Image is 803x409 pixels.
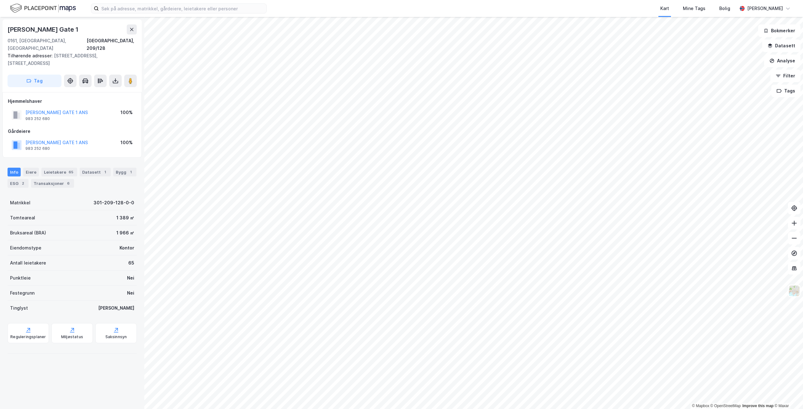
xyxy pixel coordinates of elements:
[10,214,35,222] div: Tomteareal
[771,85,800,97] button: Tags
[65,180,72,186] div: 6
[742,404,774,408] a: Improve this map
[762,39,800,52] button: Datasett
[788,285,800,297] img: Z
[61,334,83,339] div: Miljøstatus
[116,214,134,222] div: 1 389 ㎡
[747,5,783,12] div: [PERSON_NAME]
[8,53,54,58] span: Tilhørende adresser:
[710,404,741,408] a: OpenStreetMap
[10,3,76,14] img: logo.f888ab2527a4732fd821a326f86c7f29.svg
[31,179,74,188] div: Transaksjoner
[758,24,800,37] button: Bokmerker
[25,146,50,151] div: 983 252 680
[128,169,134,175] div: 1
[10,304,28,312] div: Tinglyst
[113,168,136,176] div: Bygg
[8,97,136,105] div: Hjemmelshaver
[10,229,46,237] div: Bruksareal (BRA)
[770,70,800,82] button: Filter
[764,55,800,67] button: Analyse
[120,244,134,252] div: Kontor
[719,5,730,12] div: Bolig
[67,169,75,175] div: 65
[98,304,134,312] div: [PERSON_NAME]
[120,109,133,116] div: 100%
[105,334,127,339] div: Saksinnsyn
[127,274,134,282] div: Nei
[692,404,709,408] a: Mapbox
[20,180,26,186] div: 2
[23,168,39,176] div: Eiere
[93,199,134,207] div: 301-209-128-0-0
[8,128,136,135] div: Gårdeiere
[87,37,137,52] div: [GEOGRAPHIC_DATA], 209/128
[8,75,61,87] button: Tag
[102,169,108,175] div: 1
[41,168,77,176] div: Leietakere
[10,199,30,207] div: Matrikkel
[10,259,46,267] div: Antall leietakere
[10,289,35,297] div: Festegrunn
[10,334,46,339] div: Reguleringsplaner
[8,24,80,34] div: [PERSON_NAME] Gate 1
[8,52,132,67] div: [STREET_ADDRESS], [STREET_ADDRESS]
[772,379,803,409] div: Kontrollprogram for chat
[99,4,266,13] input: Søk på adresse, matrikkel, gårdeiere, leietakere eller personer
[660,5,669,12] div: Kart
[80,168,111,176] div: Datasett
[8,168,21,176] div: Info
[683,5,705,12] div: Mine Tags
[116,229,134,237] div: 1 966 ㎡
[8,37,87,52] div: 0161, [GEOGRAPHIC_DATA], [GEOGRAPHIC_DATA]
[25,116,50,121] div: 983 252 680
[772,379,803,409] iframe: Chat Widget
[127,289,134,297] div: Nei
[10,244,41,252] div: Eiendomstype
[120,139,133,146] div: 100%
[128,259,134,267] div: 65
[8,179,29,188] div: ESG
[10,274,31,282] div: Punktleie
